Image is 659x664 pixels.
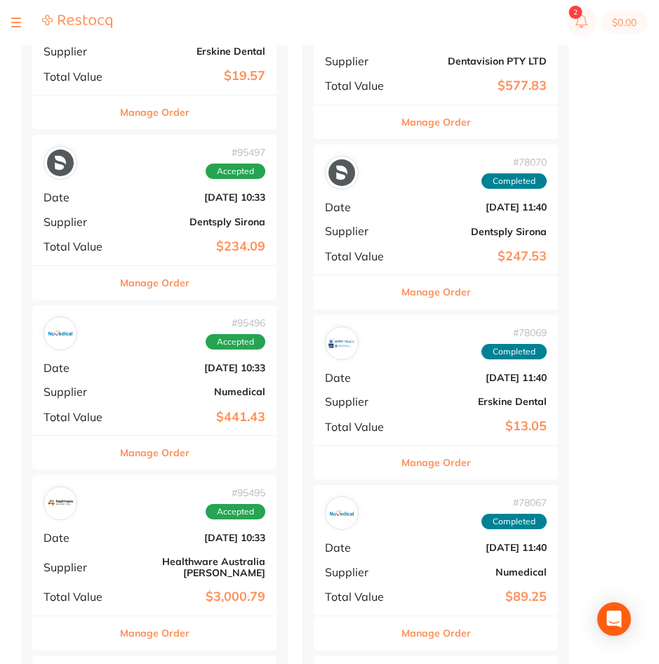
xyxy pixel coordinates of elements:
[125,410,265,425] b: $441.43
[401,446,471,479] button: Manage Order
[328,159,355,186] img: Dentsply Sirona
[481,327,547,338] span: # 78069
[401,105,471,139] button: Manage Order
[125,46,265,57] b: Erskine Dental
[406,79,547,93] b: $577.83
[406,249,547,264] b: $247.53
[325,55,395,67] span: Supplier
[44,385,114,398] span: Supplier
[325,420,395,433] span: Total Value
[206,317,265,328] span: # 95496
[325,79,395,92] span: Total Value
[44,240,114,253] span: Total Value
[406,542,547,553] b: [DATE] 11:40
[406,372,547,383] b: [DATE] 11:40
[42,14,112,29] img: Restocq Logo
[481,344,547,359] span: Completed
[44,590,114,603] span: Total Value
[125,556,265,578] b: Healthware Australia [PERSON_NAME]
[481,514,547,529] span: Completed
[125,69,265,84] b: $19.57
[47,150,74,176] img: Dentsply Sirona
[481,173,547,189] span: Completed
[406,55,547,67] b: Dentavision PTY LTD
[120,616,189,650] button: Manage Order
[44,561,114,573] span: Supplier
[325,566,395,578] span: Supplier
[206,504,265,519] span: Accepted
[325,395,395,408] span: Supplier
[328,500,355,526] img: Numedical
[32,475,277,649] div: Healthware Australia Ridley#95495AcceptedDate[DATE] 10:33SupplierHealthware Australia [PERSON_NAM...
[481,157,547,168] span: # 78070
[125,362,265,373] b: [DATE] 10:33
[125,192,265,203] b: [DATE] 10:33
[406,566,547,578] b: Numedical
[32,305,277,470] div: Numedical#95496AcceptedDate[DATE] 10:33SupplierNumedicalTotal Value$441.43Manage Order
[47,320,74,347] img: Numedical
[120,436,189,470] button: Manage Order
[32,135,277,300] div: Dentsply Sirona#95497AcceptedDate[DATE] 10:33SupplierDentsply SironaTotal Value$234.09Manage Order
[125,216,265,227] b: Dentsply Sirona
[42,14,112,31] a: Restocq Logo
[401,616,471,650] button: Manage Order
[325,250,395,263] span: Total Value
[401,275,471,309] button: Manage Order
[44,361,114,374] span: Date
[406,590,547,604] b: $89.25
[601,11,648,34] button: $0.00
[406,226,547,237] b: Dentsply Sirona
[120,95,189,129] button: Manage Order
[597,602,631,636] div: Open Intercom Messenger
[125,239,265,254] b: $234.09
[44,191,114,204] span: Date
[325,371,395,384] span: Date
[325,590,395,603] span: Total Value
[125,386,265,397] b: Numedical
[44,70,114,83] span: Total Value
[406,396,547,407] b: Erskine Dental
[325,225,395,237] span: Supplier
[481,497,547,508] span: # 78067
[206,147,265,158] span: # 95497
[44,215,114,228] span: Supplier
[406,201,547,213] b: [DATE] 11:40
[44,531,114,544] span: Date
[125,532,265,543] b: [DATE] 10:33
[206,164,265,179] span: Accepted
[325,201,395,213] span: Date
[406,419,547,434] b: $13.05
[125,590,265,604] b: $3,000.79
[206,334,265,350] span: Accepted
[206,487,265,498] span: # 95495
[325,541,395,554] span: Date
[44,411,114,423] span: Total Value
[328,330,355,357] img: Erskine Dental
[47,490,74,517] img: Healthware Australia Ridley
[120,266,189,300] button: Manage Order
[44,45,114,58] span: Supplier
